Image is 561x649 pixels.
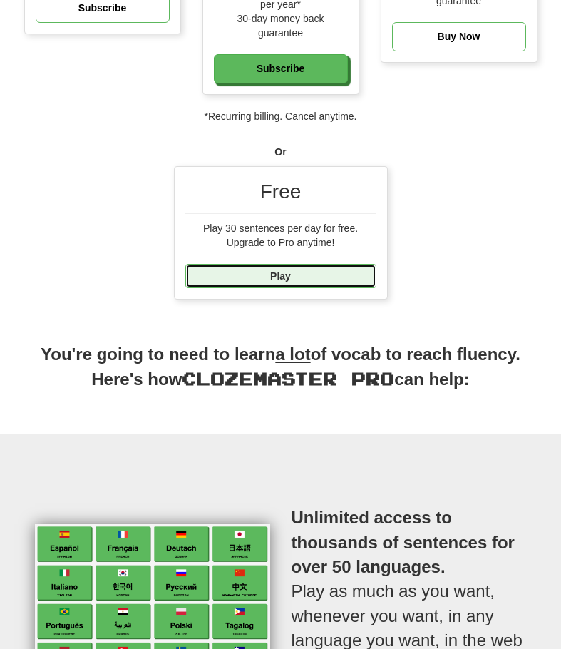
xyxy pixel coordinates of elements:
a: Buy Now [392,22,526,51]
div: Upgrade to Pro anytime! [185,235,376,250]
h2: You're going to need to learn of vocab to reach fluency. Here's how can help: [24,342,537,407]
div: Play 30 sentences per day for free. [185,221,376,235]
div: Free [185,178,376,214]
a: Subscribe [214,54,348,83]
strong: Unlimited access to thousands of sentences for over 50 languages. [292,508,515,576]
u: a lot [275,344,310,364]
span: Clozemaster Pro [182,368,394,389]
strong: Or [274,146,286,158]
a: Play [185,264,376,288]
div: 30-day money back guarantee [214,11,348,40]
